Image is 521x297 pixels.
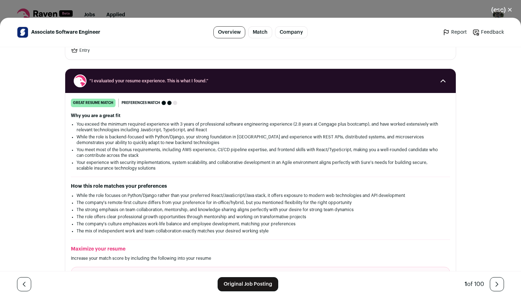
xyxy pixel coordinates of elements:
[77,134,444,145] li: While the role is backend-focused with Python/Django, your strong foundation in [GEOGRAPHIC_DATA]...
[71,246,450,253] h2: Maximize your resume
[71,47,163,54] li: Entry
[483,2,521,18] button: Close modal
[77,193,444,198] li: While the role focuses on Python/Django rather than your preferred React/JavaScript/Java stack, i...
[71,183,450,190] h2: How this role matches your preferences
[443,29,467,36] a: Report
[77,228,444,234] li: The mix of independent work and team collaboration exactly matches your desired working style
[77,147,444,158] li: You meet most of the bonus requirements, including AWS experience, CI/CD pipeline expertise, and ...
[77,207,444,213] li: The strong emphasis on team collaboration, mentorship, and knowledge sharing aligns perfectly wit...
[465,280,484,288] div: of 100
[17,27,28,38] img: a586c8affd5eda354c547333b4696667686d638df342fca781a8c7ecc768f9c9
[122,99,160,106] span: Preferences match
[275,26,308,38] a: Company
[89,78,432,84] span: “I evaluated your resume experience. This is what I found.”
[77,221,444,227] li: The company's culture emphasizes work-life balance and employee development, matching your prefer...
[77,160,444,171] li: Your experience with security implementations, system scalability, and collaborative development ...
[472,29,504,36] a: Feedback
[71,99,116,107] div: great resume match
[213,26,245,38] a: Overview
[465,281,467,287] span: 1
[218,277,278,291] a: Original Job Posting
[71,255,450,261] p: Increase your match score by including the following into your resume
[77,200,444,205] li: The company's remote-first culture differs from your preference for in-office/hybrid, but you men...
[77,214,444,220] li: The role offers clear professional growth opportunities through mentorship and working on transfo...
[248,26,272,38] a: Match
[71,113,450,119] h2: Why you are a great fit
[77,121,444,133] li: You exceed the minimum required experience with 3 years of professional software engineering expe...
[31,29,100,36] span: Associate Software Engineer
